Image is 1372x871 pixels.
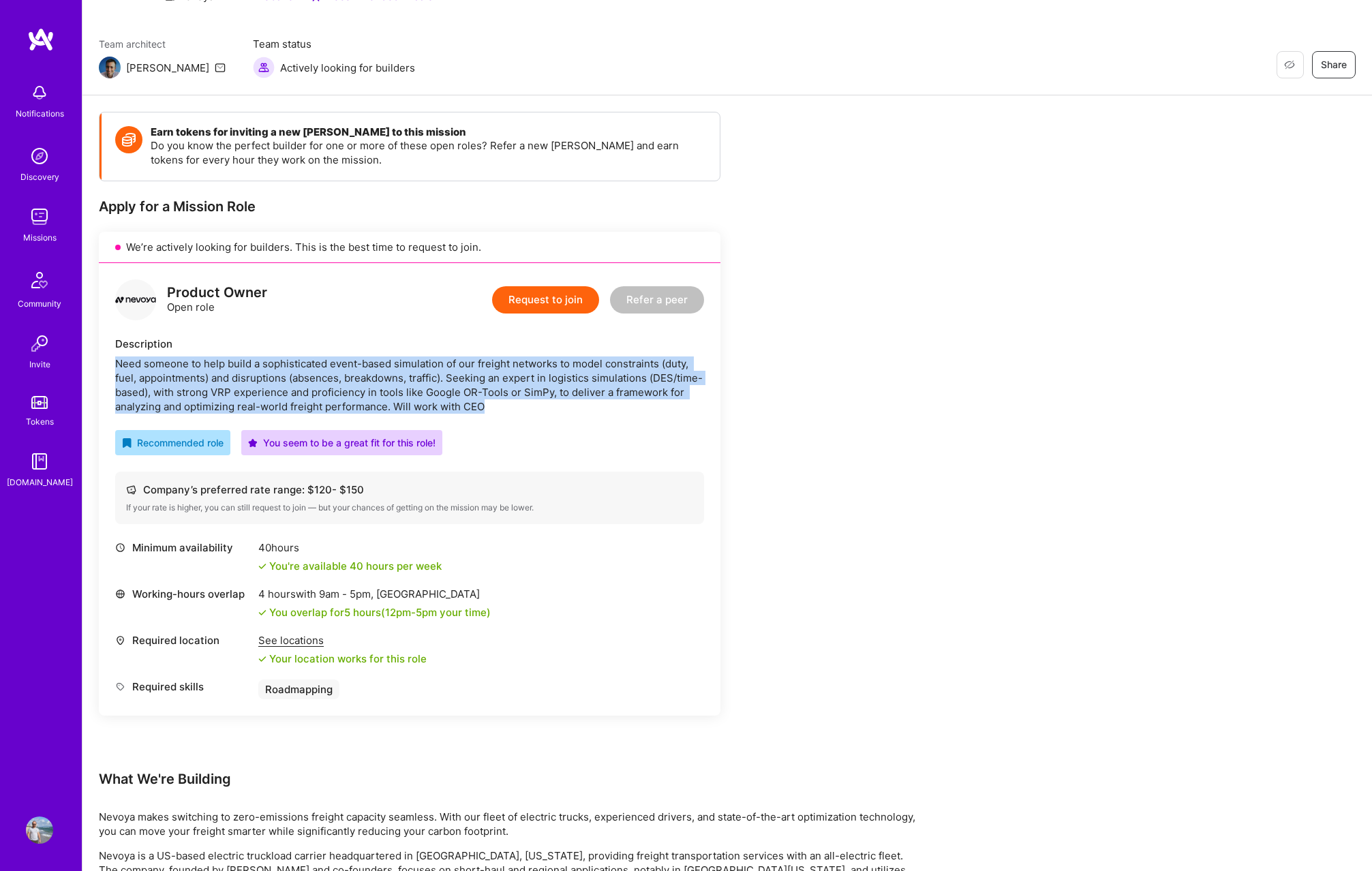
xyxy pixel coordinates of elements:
span: Team status [253,37,415,51]
div: Apply for a Mission Role [99,198,720,215]
img: User Avatar [26,816,53,844]
div: Tokens [26,414,54,429]
div: Notifications [16,106,64,121]
div: 4 hours with [GEOGRAPHIC_DATA] [258,587,491,601]
div: Your location works for this role [258,652,427,666]
div: Required location [115,633,251,647]
div: Roadmapping [258,679,339,699]
div: Company’s preferred rate range: $ 120 - $ 150 [126,483,693,497]
i: icon Tag [115,682,125,692]
div: 40 hours [258,540,442,555]
img: tokens [31,396,48,409]
img: Team Architect [99,57,121,78]
img: Community [23,264,56,296]
i: icon EyeClosed [1284,59,1295,70]
div: Working-hours overlap [115,587,251,601]
div: [PERSON_NAME] [126,61,209,75]
span: 12pm - 5pm [385,606,437,619]
img: Actively looking for builders [253,57,275,78]
img: logo [27,27,55,52]
p: Do you know the perfect builder for one or more of these open roles? Refer a new [PERSON_NAME] an... [151,138,706,167]
img: guide book [26,448,53,475]
div: Description [115,337,704,351]
i: icon Clock [115,543,125,553]
i: icon PurpleStar [248,438,258,448]
img: teamwork [26,203,53,230]
span: Share [1321,58,1347,72]
img: logo [115,279,156,320]
div: What We're Building [99,770,917,788]
div: Missions [23,230,57,245]
i: icon Check [258,609,266,617]
button: Refer a peer [610,286,704,314]
i: icon Location [115,635,125,645]
i: icon Check [258,562,266,570]
div: Minimum availability [115,540,251,555]
div: Community [18,296,61,311]
div: Recommended role [122,435,224,450]
img: bell [26,79,53,106]
i: icon Check [258,655,266,663]
img: Token icon [115,126,142,153]
h4: Earn tokens for inviting a new [PERSON_NAME] to this mission [151,126,706,138]
i: icon Cash [126,485,136,495]
a: User Avatar [22,816,57,844]
div: You're available 40 hours per week [258,559,442,573]
span: Actively looking for builders [280,61,415,75]
button: Request to join [492,286,599,314]
div: [DOMAIN_NAME] [7,475,73,489]
div: Discovery [20,170,59,184]
i: icon World [115,589,125,599]
div: Product Owner [167,286,267,300]
div: You overlap for 5 hours ( your time) [269,605,491,620]
span: Team architect [99,37,226,51]
div: See locations [258,633,427,647]
div: We’re actively looking for builders. This is the best time to request to join. [99,232,720,263]
div: You seem to be a great fit for this role! [248,435,436,450]
i: icon Mail [215,62,226,73]
div: Open role [167,286,267,314]
div: If your rate is higher, you can still request to join — but your chances of getting on the missio... [126,502,693,513]
img: discovery [26,142,53,170]
div: Invite [29,357,50,371]
span: 9am - 5pm , [316,587,376,600]
i: icon RecommendedBadge [122,438,132,448]
div: Required skills [115,679,251,694]
p: Nevoya makes switching to zero-emissions freight capacity seamless. With our fleet of electric tr... [99,810,917,838]
img: Invite [26,330,53,357]
button: Share [1312,51,1356,78]
div: Need someone to help build a sophisticated event-based simulation of our freight networks to mode... [115,356,704,414]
